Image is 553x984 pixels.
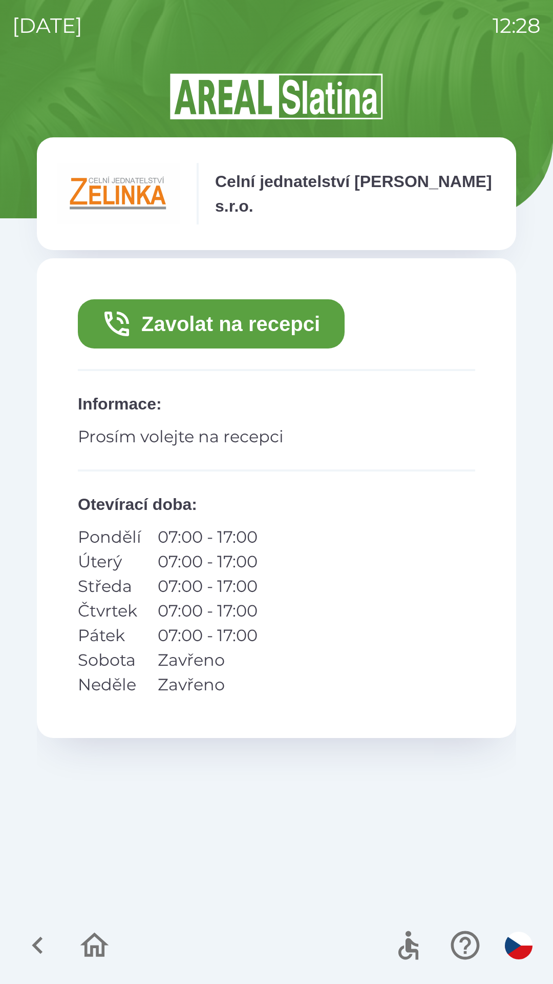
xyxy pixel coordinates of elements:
p: Sobota [78,648,141,672]
img: cs flag [505,932,533,959]
p: 07:00 - 17:00 [158,599,258,623]
p: 07:00 - 17:00 [158,525,258,549]
p: Zavřeno [158,672,258,697]
p: Prosím volejte na recepci [78,424,475,449]
p: Pátek [78,623,141,648]
p: 07:00 - 17:00 [158,549,258,574]
p: Středa [78,574,141,599]
p: Pondělí [78,525,141,549]
p: Celní jednatelství [PERSON_NAME] s.r.o. [215,169,496,218]
p: Čtvrtek [78,599,141,623]
p: 07:00 - 17:00 [158,574,258,599]
p: Otevírací doba : [78,492,475,517]
p: [DATE] [12,10,82,41]
p: Informace : [78,392,475,416]
img: e791fe39-6e5c-4488-8406-01cea90b779d.png [57,163,180,224]
p: Neděle [78,672,141,697]
p: 12:28 [493,10,541,41]
img: Logo [37,72,516,121]
p: Úterý [78,549,141,574]
p: 07:00 - 17:00 [158,623,258,648]
p: Zavřeno [158,648,258,672]
button: Zavolat na recepci [78,299,345,348]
